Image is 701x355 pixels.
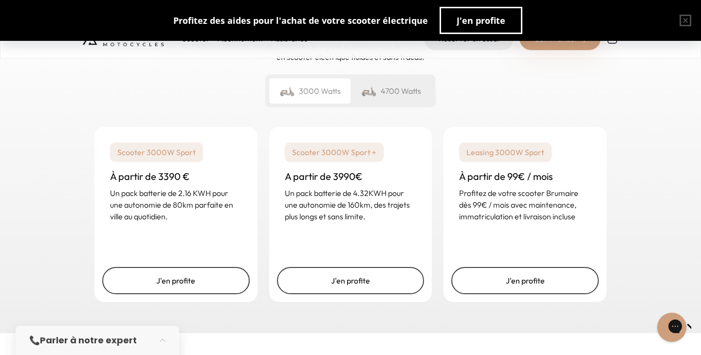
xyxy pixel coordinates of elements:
[285,142,384,162] p: Scooter 3000W Sport +
[110,187,242,222] p: Un pack batterie de 2.16 KWH pour une autonomie de 80km parfaite en ville au quotidien.
[110,170,242,183] h3: À partir de 3390 €
[459,187,591,222] p: Profitez de votre scooter Brumaire dès 99€ / mois avec maintenance, immatriculation et livraison ...
[459,170,591,183] h3: À partir de 99€ / mois
[451,267,599,294] a: J'en profite
[110,142,203,162] p: Scooter 3000W Sport
[277,267,424,294] a: J'en profite
[285,170,417,183] h3: A partir de 3990€
[285,187,417,222] p: Un pack batterie de 4.32KWH pour une autonomie de 160km, des trajets plus longs et sans limite.
[350,78,432,104] div: 4700 Watts
[102,267,250,294] a: J'en profite
[652,309,691,345] iframe: Gorgias live chat messenger
[459,142,552,162] p: Leasing 3000W Sport
[269,78,350,104] div: 3000 Watts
